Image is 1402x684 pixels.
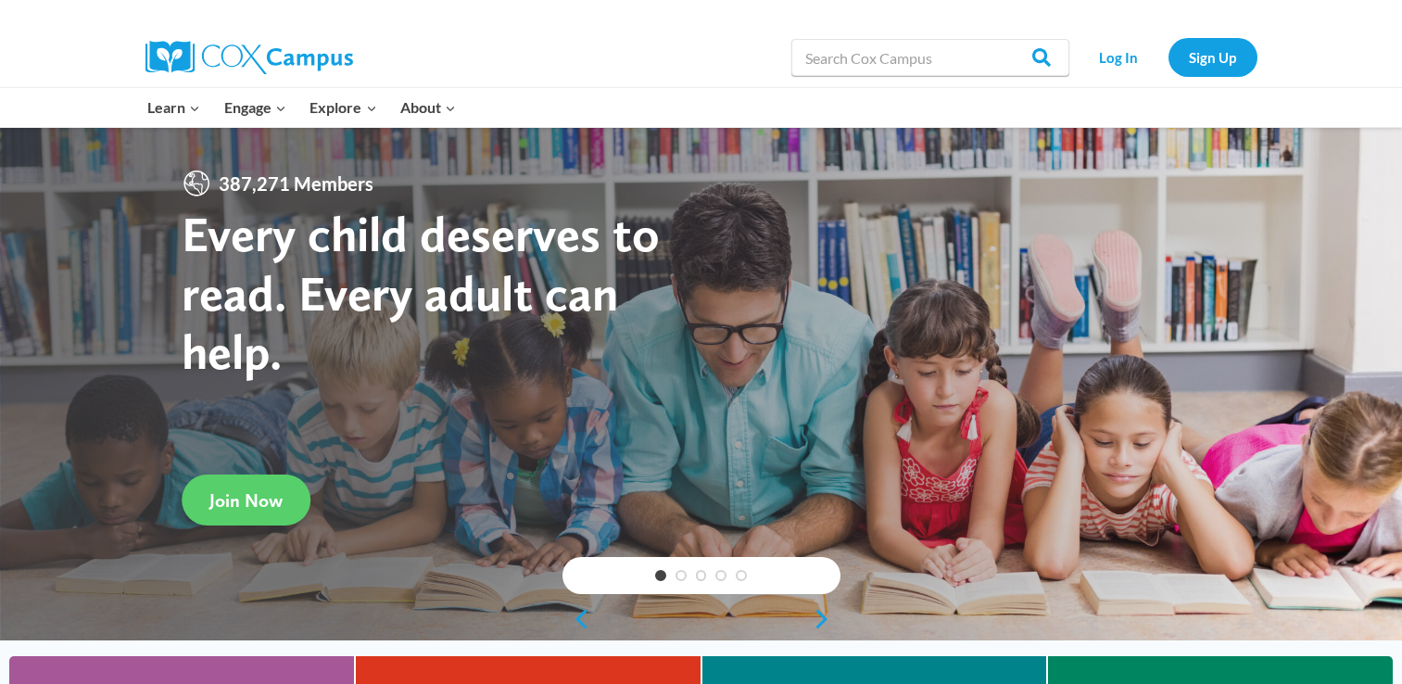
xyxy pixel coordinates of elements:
span: Engage [224,95,286,120]
a: Log In [1079,38,1159,76]
span: Learn [147,95,200,120]
span: Join Now [209,489,283,512]
span: Explore [309,95,376,120]
a: previous [562,608,590,630]
a: 4 [715,570,726,581]
strong: Every child deserves to read. Every adult can help. [182,204,660,381]
a: Join Now [182,475,310,526]
span: 387,271 Members [211,169,381,198]
nav: Primary Navigation [136,88,468,127]
div: content slider buttons [562,601,840,638]
span: About [400,95,456,120]
a: 2 [676,570,687,581]
a: Sign Up [1168,38,1257,76]
img: Cox Campus [145,41,353,74]
nav: Secondary Navigation [1079,38,1257,76]
a: 1 [655,570,666,581]
input: Search Cox Campus [791,39,1069,76]
a: 3 [696,570,707,581]
a: 5 [736,570,747,581]
a: next [813,608,840,630]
